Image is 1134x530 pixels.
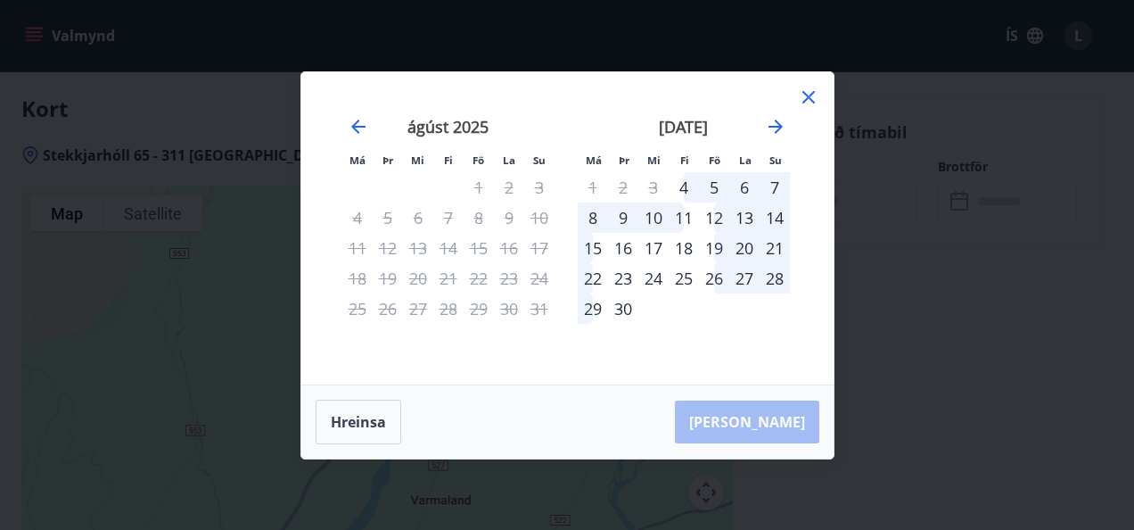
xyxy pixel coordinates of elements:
[494,233,524,263] td: Not available. laugardagur, 16. ágúst 2025
[709,153,720,167] small: Fö
[760,233,790,263] div: 21
[669,203,699,233] td: fimmtudagur, 11. september 2025
[729,233,760,263] div: 20
[760,263,790,294] div: 28
[638,263,669,294] div: 24
[403,203,433,233] td: Not available. miðvikudagur, 6. ágúst 2025
[586,153,602,167] small: Má
[699,233,729,263] td: föstudagur, 19. september 2025
[373,263,403,294] td: Not available. þriðjudagur, 19. ágúst 2025
[342,263,373,294] td: Not available. mánudagur, 18. ágúst 2025
[669,233,699,263] div: 18
[464,263,494,294] td: Not available. föstudagur, 22. ágúst 2025
[669,172,699,203] td: fimmtudagur, 4. september 2025
[578,263,608,294] td: mánudagur, 22. september 2025
[342,203,373,233] td: Not available. mánudagur, 4. ágúst 2025
[699,263,729,294] td: föstudagur, 26. september 2025
[699,203,729,233] td: föstudagur, 12. september 2025
[578,233,608,263] div: 15
[608,294,638,324] div: 30
[403,263,433,294] td: Not available. miðvikudagur, 20. ágúst 2025
[760,172,790,203] td: sunnudagur, 7. september 2025
[699,233,729,263] div: 19
[578,294,608,324] div: 29
[433,263,464,294] td: Not available. fimmtudagur, 21. ágúst 2025
[619,153,629,167] small: Þr
[608,172,638,203] td: Not available. þriðjudagur, 2. september 2025
[608,233,638,263] div: 16
[373,233,403,263] td: Not available. þriðjudagur, 12. ágúst 2025
[729,172,760,203] div: 6
[403,294,433,324] td: Not available. miðvikudagur, 27. ágúst 2025
[464,294,494,324] td: Not available. föstudagur, 29. ágúst 2025
[760,233,790,263] td: sunnudagur, 21. september 2025
[729,203,760,233] div: 13
[760,172,790,203] div: 7
[524,203,555,233] td: Not available. sunnudagur, 10. ágúst 2025
[608,233,638,263] td: þriðjudagur, 16. september 2025
[433,203,464,233] td: Not available. fimmtudagur, 7. ágúst 2025
[729,233,760,263] td: laugardagur, 20. september 2025
[533,153,546,167] small: Su
[608,203,638,233] div: 9
[699,172,729,203] div: 5
[433,233,464,263] td: Not available. fimmtudagur, 14. ágúst 2025
[608,294,638,324] td: þriðjudagur, 30. september 2025
[669,263,699,294] td: fimmtudagur, 25. september 2025
[669,233,699,263] td: fimmtudagur, 18. september 2025
[669,203,699,233] div: 11
[373,294,403,324] td: Not available. þriðjudagur, 26. ágúst 2025
[316,400,401,444] button: Hreinsa
[638,263,669,294] td: miðvikudagur, 24. september 2025
[669,263,699,294] div: 25
[760,263,790,294] td: sunnudagur, 28. september 2025
[578,294,608,324] td: mánudagur, 29. september 2025
[760,203,790,233] td: sunnudagur, 14. september 2025
[444,153,453,167] small: Fi
[729,172,760,203] td: laugardagur, 6. september 2025
[608,203,638,233] td: þriðjudagur, 9. september 2025
[494,172,524,203] td: Not available. laugardagur, 2. ágúst 2025
[608,263,638,294] div: 23
[669,172,699,203] div: Aðeins innritun í boði
[638,203,669,233] td: miðvikudagur, 10. september 2025
[349,153,366,167] small: Má
[578,233,608,263] td: mánudagur, 15. september 2025
[403,233,433,263] td: Not available. miðvikudagur, 13. ágúst 2025
[578,263,608,294] div: 22
[464,203,494,233] td: Not available. föstudagur, 8. ágúst 2025
[699,172,729,203] td: föstudagur, 5. september 2025
[464,172,494,203] td: Not available. föstudagur, 1. ágúst 2025
[647,153,661,167] small: Mi
[524,172,555,203] td: Not available. sunnudagur, 3. ágúst 2025
[342,233,373,263] td: Not available. mánudagur, 11. ágúst 2025
[578,203,608,233] div: 8
[638,203,669,233] div: 10
[373,203,403,233] td: Not available. þriðjudagur, 5. ágúst 2025
[348,116,369,137] div: Move backward to switch to the previous month.
[659,116,708,137] strong: [DATE]
[638,172,669,203] td: Not available. miðvikudagur, 3. september 2025
[323,94,812,363] div: Calendar
[765,116,786,137] div: Move forward to switch to the next month.
[739,153,752,167] small: La
[411,153,424,167] small: Mi
[472,153,484,167] small: Fö
[578,203,608,233] td: mánudagur, 8. september 2025
[608,263,638,294] td: þriðjudagur, 23. september 2025
[464,233,494,263] td: Not available. föstudagur, 15. ágúst 2025
[729,263,760,294] td: laugardagur, 27. september 2025
[382,153,393,167] small: Þr
[760,203,790,233] div: 14
[699,263,729,294] div: 26
[494,263,524,294] td: Not available. laugardagur, 23. ágúst 2025
[503,153,515,167] small: La
[680,153,689,167] small: Fi
[638,233,669,263] td: miðvikudagur, 17. september 2025
[524,263,555,294] td: Not available. sunnudagur, 24. ágúst 2025
[433,294,464,324] td: Not available. fimmtudagur, 28. ágúst 2025
[494,203,524,233] td: Not available. laugardagur, 9. ágúst 2025
[578,172,608,203] td: Not available. mánudagur, 1. september 2025
[407,116,489,137] strong: ágúst 2025
[729,203,760,233] td: laugardagur, 13. september 2025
